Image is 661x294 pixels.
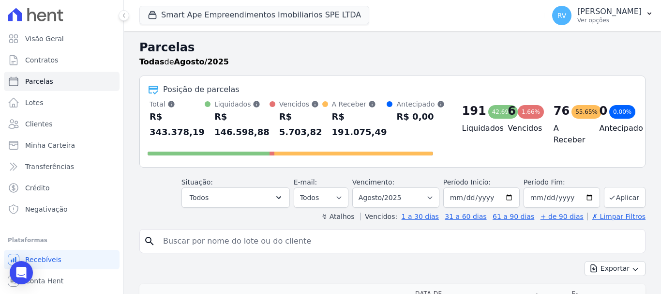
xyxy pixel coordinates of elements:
button: Aplicar [604,187,646,208]
a: Parcelas [4,72,120,91]
div: 55,65% [571,105,601,119]
div: Posição de parcelas [163,84,240,95]
label: Vencidos: [361,213,397,220]
div: Total [150,99,205,109]
div: 191 [462,103,486,119]
div: R$ 146.598,88 [214,109,270,140]
button: RV [PERSON_NAME] Ver opções [544,2,661,29]
div: 42,69% [488,105,518,119]
a: Recebíveis [4,250,120,269]
label: ↯ Atalhos [321,213,354,220]
a: Minha Carteira [4,136,120,155]
div: 76 [554,103,570,119]
div: Vencidos [279,99,322,109]
a: Negativação [4,200,120,219]
p: de [139,56,229,68]
input: Buscar por nome do lote ou do cliente [157,232,641,251]
a: Visão Geral [4,29,120,48]
label: Vencimento: [352,178,394,186]
span: RV [557,12,567,19]
span: Recebíveis [25,255,61,264]
span: Crédito [25,183,50,193]
div: R$ 343.378,19 [150,109,205,140]
div: 0,00% [609,105,635,119]
a: ✗ Limpar Filtros [587,213,646,220]
h4: Vencidos [508,123,538,134]
button: Todos [181,187,290,208]
span: Negativação [25,204,68,214]
span: Visão Geral [25,34,64,44]
div: 6 [508,103,516,119]
i: search [144,235,155,247]
div: A Receber [332,99,387,109]
div: Antecipado [396,99,444,109]
span: Transferências [25,162,74,171]
label: Período Fim: [524,177,600,187]
div: Plataformas [8,234,116,246]
h4: A Receber [554,123,584,146]
a: 61 a 90 dias [493,213,534,220]
a: Clientes [4,114,120,134]
div: R$ 0,00 [396,109,444,124]
a: Transferências [4,157,120,176]
span: Clientes [25,119,52,129]
a: Lotes [4,93,120,112]
div: 1,66% [518,105,544,119]
span: Parcelas [25,77,53,86]
div: Liquidados [214,99,270,109]
strong: Agosto/2025 [174,57,229,66]
div: R$ 5.703,82 [279,109,322,140]
p: [PERSON_NAME] [577,7,642,16]
h4: Antecipado [599,123,630,134]
button: Exportar [585,261,646,276]
label: E-mail: [294,178,317,186]
span: Conta Hent [25,276,63,286]
div: Open Intercom Messenger [10,261,33,284]
span: Minha Carteira [25,140,75,150]
div: 0 [599,103,607,119]
p: Ver opções [577,16,642,24]
label: Período Inicío: [443,178,491,186]
a: 1 a 30 dias [402,213,439,220]
div: R$ 191.075,49 [332,109,387,140]
span: Todos [190,192,209,203]
a: Crédito [4,178,120,198]
a: 31 a 60 dias [445,213,486,220]
a: Conta Hent [4,271,120,291]
span: Contratos [25,55,58,65]
label: Situação: [181,178,213,186]
button: Smart Ape Empreendimentos Imobiliarios SPE LTDA [139,6,369,24]
strong: Todas [139,57,165,66]
a: Contratos [4,50,120,70]
a: + de 90 dias [541,213,584,220]
h2: Parcelas [139,39,646,56]
span: Lotes [25,98,44,108]
h4: Liquidados [462,123,493,134]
